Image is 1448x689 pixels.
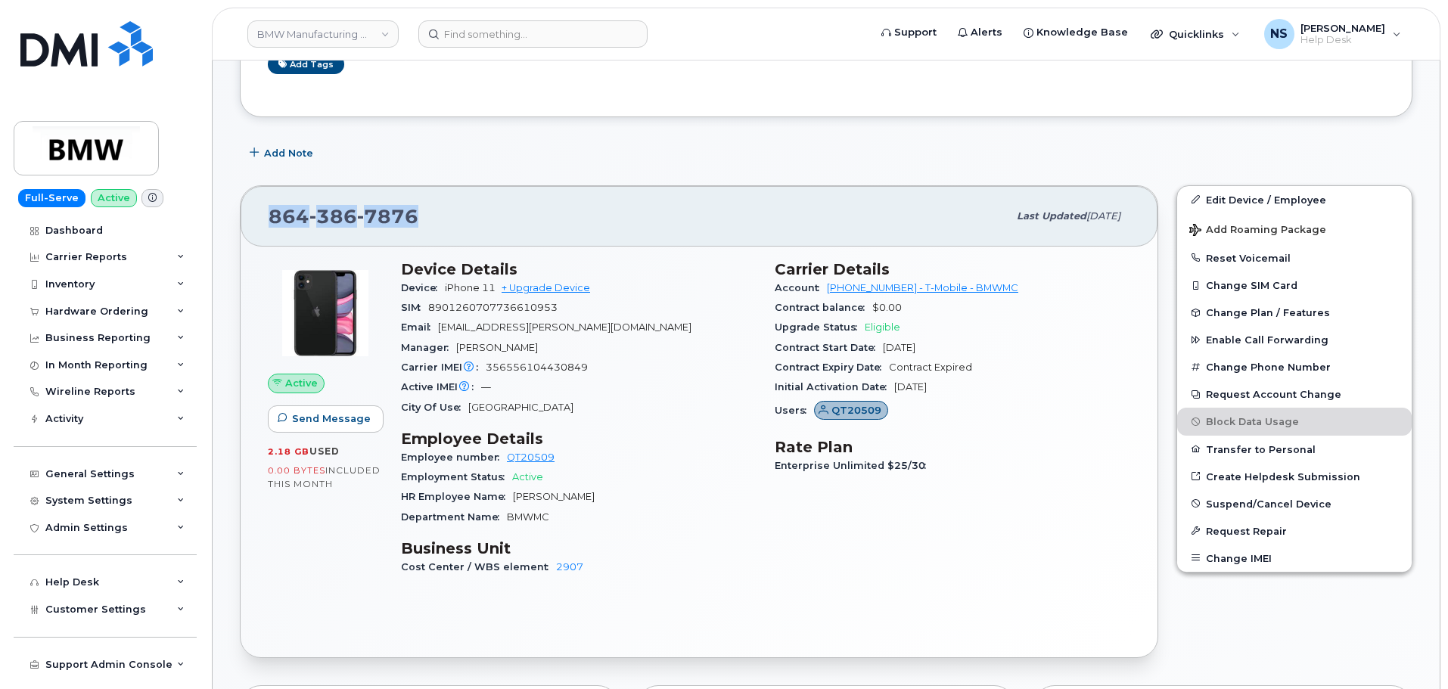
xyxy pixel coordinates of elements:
a: Knowledge Base [1013,17,1139,48]
span: [EMAIL_ADDRESS][PERSON_NAME][DOMAIN_NAME] [438,321,691,333]
button: Transfer to Personal [1177,436,1412,463]
span: Active IMEI [401,381,481,393]
button: Change IMEI [1177,545,1412,572]
button: Add Note [240,140,326,167]
img: iPhone_11.jpg [280,268,371,358]
a: BMW Manufacturing Co LLC [247,20,399,48]
span: Send Message [292,411,371,426]
span: Manager [401,342,456,353]
span: Upgrade Status [775,321,865,333]
span: [PERSON_NAME] [1300,22,1385,34]
button: Reset Voicemail [1177,244,1412,272]
span: Alerts [971,25,1002,40]
h3: Rate Plan [775,438,1130,456]
a: Create Helpdesk Submission [1177,463,1412,490]
h3: Carrier Details [775,260,1130,278]
span: [DATE] [894,381,927,393]
span: Support [894,25,937,40]
button: Send Message [268,405,384,433]
a: Add tags [268,54,344,73]
span: Account [775,282,827,293]
span: QT20509 [831,403,881,417]
span: Quicklinks [1169,28,1224,40]
button: Request Account Change [1177,380,1412,408]
h3: Device Details [401,260,757,278]
span: Change Plan / Features [1206,307,1330,318]
span: SIM [401,302,428,313]
span: [DATE] [1086,210,1120,222]
button: Request Repair [1177,517,1412,545]
span: 386 [309,205,357,228]
span: Email [401,321,438,333]
span: Active [512,471,543,483]
span: 0.00 Bytes [268,465,325,476]
a: QT20509 [814,405,888,416]
span: BMWMC [507,511,549,523]
a: Support [871,17,947,48]
span: Active [285,376,318,390]
span: iPhone 11 [445,282,496,293]
span: Suspend/Cancel Device [1206,498,1331,509]
span: 7876 [357,205,418,228]
span: Users [775,405,814,416]
a: 2907 [556,561,583,573]
span: 864 [269,205,418,228]
span: 2.18 GB [268,446,309,457]
button: Change Phone Number [1177,353,1412,380]
a: Edit Device / Employee [1177,186,1412,213]
span: used [309,445,340,457]
button: Enable Call Forwarding [1177,326,1412,353]
span: Eligible [865,321,900,333]
span: Add Roaming Package [1189,224,1326,238]
a: [PHONE_NUMBER] - T-Mobile - BMWMC [827,282,1018,293]
a: Alerts [947,17,1013,48]
a: + Upgrade Device [502,282,590,293]
div: Quicklinks [1140,19,1251,49]
input: Find something... [418,20,648,48]
span: Carrier IMEI [401,362,486,373]
iframe: Messenger Launcher [1382,623,1437,678]
span: [PERSON_NAME] [513,491,595,502]
span: Contract Expired [889,362,972,373]
span: [GEOGRAPHIC_DATA] [468,402,573,413]
span: Contract balance [775,302,872,313]
span: Enable Call Forwarding [1206,334,1328,346]
span: Cost Center / WBS element [401,561,556,573]
span: HR Employee Name [401,491,513,502]
span: City Of Use [401,402,468,413]
span: $0.00 [872,302,902,313]
span: [DATE] [883,342,915,353]
span: NS [1270,25,1288,43]
h3: Employee Details [401,430,757,448]
span: Employee number [401,452,507,463]
span: [PERSON_NAME] [456,342,538,353]
span: Help Desk [1300,34,1385,46]
span: 8901260707736610953 [428,302,558,313]
span: Knowledge Base [1036,25,1128,40]
button: Block Data Usage [1177,408,1412,435]
span: Enterprise Unlimited $25/30 [775,460,934,471]
span: — [481,381,491,393]
a: QT20509 [507,452,555,463]
span: Last updated [1017,210,1086,222]
span: Employment Status [401,471,512,483]
button: Add Roaming Package [1177,213,1412,244]
span: Contract Expiry Date [775,362,889,373]
span: included this month [268,464,381,489]
span: Department Name [401,511,507,523]
span: Device [401,282,445,293]
div: Noah Shelton [1254,19,1412,49]
span: Contract Start Date [775,342,883,353]
h3: Business Unit [401,539,757,557]
button: Suspend/Cancel Device [1177,490,1412,517]
button: Change SIM Card [1177,272,1412,299]
button: Change Plan / Features [1177,299,1412,326]
span: Initial Activation Date [775,381,894,393]
span: 356556104430849 [486,362,588,373]
span: Add Note [264,146,313,160]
